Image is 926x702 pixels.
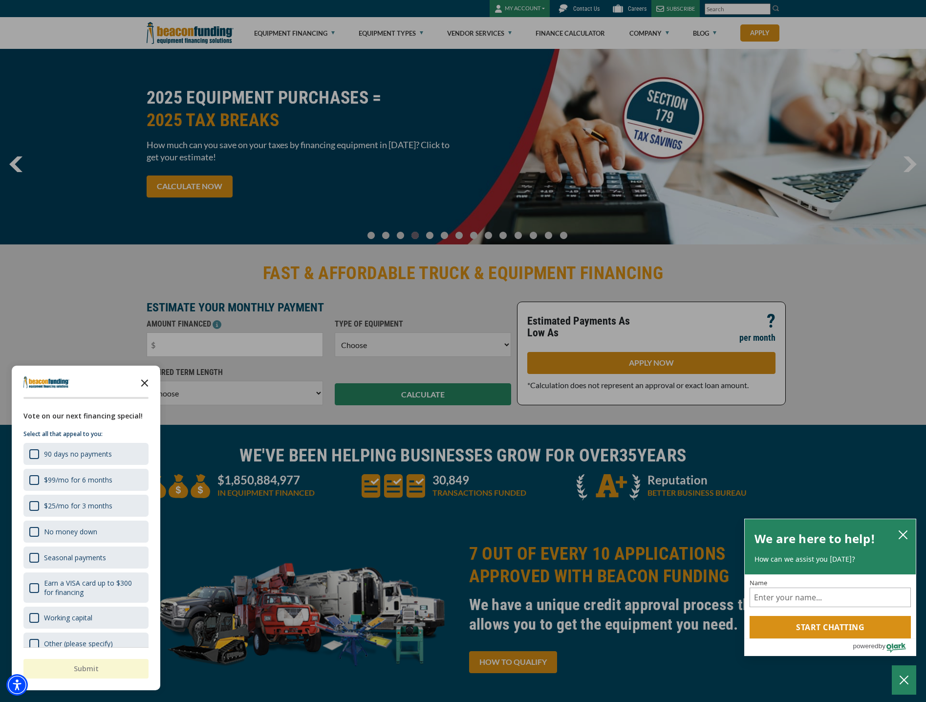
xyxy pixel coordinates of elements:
a: Powered by Olark - open in a new tab [853,639,916,656]
div: $99/mo for 6 months [23,469,149,491]
div: Other (please specify) [44,639,113,648]
span: powered [853,640,878,652]
span: by [879,640,885,652]
button: Submit [23,659,149,679]
div: Accessibility Menu [6,674,28,696]
button: Close Chatbox [892,665,916,695]
div: Earn a VISA card up to $300 for financing [23,572,149,603]
div: $25/mo for 3 months [44,501,112,510]
div: No money down [44,527,97,536]
div: Vote on our next financing special! [23,411,149,421]
button: close chatbox [895,527,911,541]
div: Survey [12,366,160,690]
img: Company logo [23,376,69,388]
div: Seasonal payments [44,553,106,562]
div: No money down [23,521,149,543]
input: Name [750,588,911,607]
div: Working capital [23,607,149,629]
div: olark chatbox [744,519,916,657]
div: 90 days no payments [44,449,112,459]
label: Name [750,579,911,586]
div: $25/mo for 3 months [23,495,149,517]
div: Earn a VISA card up to $300 for financing [44,578,143,597]
button: Close the survey [135,373,154,392]
p: Select all that appeal to you: [23,429,149,439]
div: Working capital [44,613,92,622]
button: Start chatting [750,616,911,638]
p: How can we assist you [DATE]? [754,554,906,564]
div: Seasonal payments [23,547,149,569]
div: 90 days no payments [23,443,149,465]
h2: We are here to help! [754,529,875,548]
div: $99/mo for 6 months [44,475,112,484]
div: Other (please specify) [23,633,149,655]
